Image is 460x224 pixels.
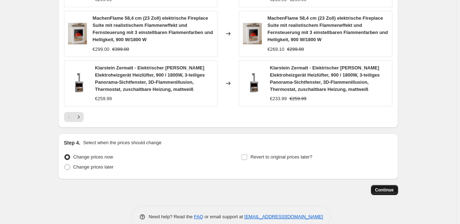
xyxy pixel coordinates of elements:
[371,185,398,195] button: Continue
[375,187,394,193] span: Continue
[250,154,312,160] span: Revert to original prices later?
[287,46,304,53] strike: €299.00
[243,23,262,44] img: 71tS6k7ICxL_80x.jpg
[64,139,80,146] h2: Step 4.
[194,214,203,219] a: FAQ
[93,46,109,53] div: €299.00
[268,46,284,53] div: €269.10
[243,73,264,94] img: 61rG3-ppKWL_80x.jpg
[112,46,129,53] strike: €399.00
[95,65,205,92] span: Klarstein Zermatt - Elektrischer [PERSON_NAME] Elektroheizgerät Heizlüfter, 900 / 1800W, 3-teilig...
[68,23,87,44] img: 71tS6k7ICxL_80x.jpg
[83,139,161,146] p: Select when the prices should change
[95,95,112,102] div: €259.99
[270,95,287,102] div: €233.99
[268,15,388,42] span: MachenFlame 58,4 cm (23 Zoll) elektrische Fireplace Suite mit realistischem Flammeneffekt und Fer...
[64,112,84,122] nav: Pagination
[73,154,113,160] span: Change prices now
[270,65,380,92] span: Klarstein Zermatt - Elektrischer [PERSON_NAME] Elektroheizgerät Heizlüfter, 900 / 1800W, 3-teilig...
[290,95,307,102] strike: €259.99
[74,112,84,122] button: Next
[244,214,323,219] a: [EMAIL_ADDRESS][DOMAIN_NAME]
[93,15,213,42] span: MachenFlame 58,4 cm (23 Zoll) elektrische Fireplace Suite mit realistischem Flammeneffekt und Fer...
[68,73,89,94] img: 61rG3-ppKWL_80x.jpg
[73,164,114,170] span: Change prices later
[149,214,194,219] span: Need help? Read the
[203,214,244,219] span: or email support at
